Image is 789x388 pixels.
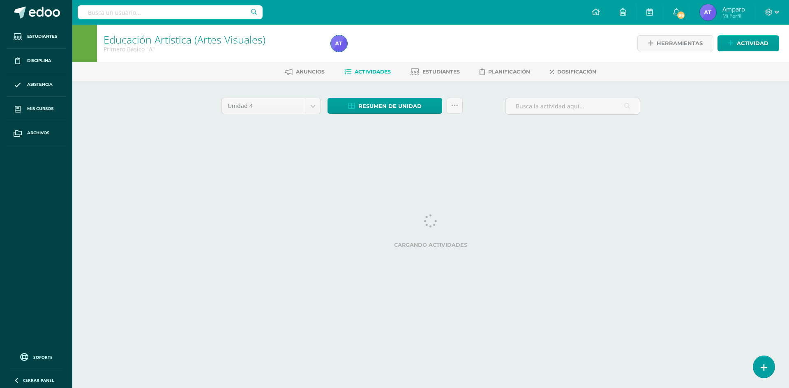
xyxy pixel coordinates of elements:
[717,35,779,51] a: Actividad
[10,351,62,362] a: Soporte
[23,377,54,383] span: Cerrar panel
[7,25,66,49] a: Estudiantes
[27,106,53,112] span: Mis cursos
[657,36,703,51] span: Herramientas
[637,35,713,51] a: Herramientas
[285,65,325,78] a: Anuncios
[557,69,596,75] span: Dosificación
[104,45,321,53] div: Primero Básico 'A'
[221,98,321,114] a: Unidad 4
[104,34,321,45] h1: Educación Artística (Artes Visuales)
[331,35,347,52] img: bd84c7b2c6fa4f7db7a76ceac057b2a5.png
[7,121,66,145] a: Archivos
[228,98,299,114] span: Unidad 4
[7,49,66,73] a: Disciplina
[722,12,745,19] span: Mi Perfil
[33,354,53,360] span: Soporte
[296,69,325,75] span: Anuncios
[355,69,391,75] span: Actividades
[505,98,640,114] input: Busca la actividad aquí...
[422,69,460,75] span: Estudiantes
[104,32,265,46] a: Educación Artística (Artes Visuales)
[488,69,530,75] span: Planificación
[27,81,53,88] span: Asistencia
[550,65,596,78] a: Dosificación
[7,97,66,121] a: Mis cursos
[221,242,640,248] label: Cargando actividades
[78,5,263,19] input: Busca un usuario...
[27,57,51,64] span: Disciplina
[480,65,530,78] a: Planificación
[700,4,716,21] img: bd84c7b2c6fa4f7db7a76ceac057b2a5.png
[7,73,66,97] a: Asistencia
[27,33,57,40] span: Estudiantes
[344,65,391,78] a: Actividades
[358,99,422,114] span: Resumen de unidad
[722,5,745,13] span: Amparo
[411,65,460,78] a: Estudiantes
[676,11,685,20] span: 86
[27,130,49,136] span: Archivos
[737,36,768,51] span: Actividad
[328,98,442,114] a: Resumen de unidad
